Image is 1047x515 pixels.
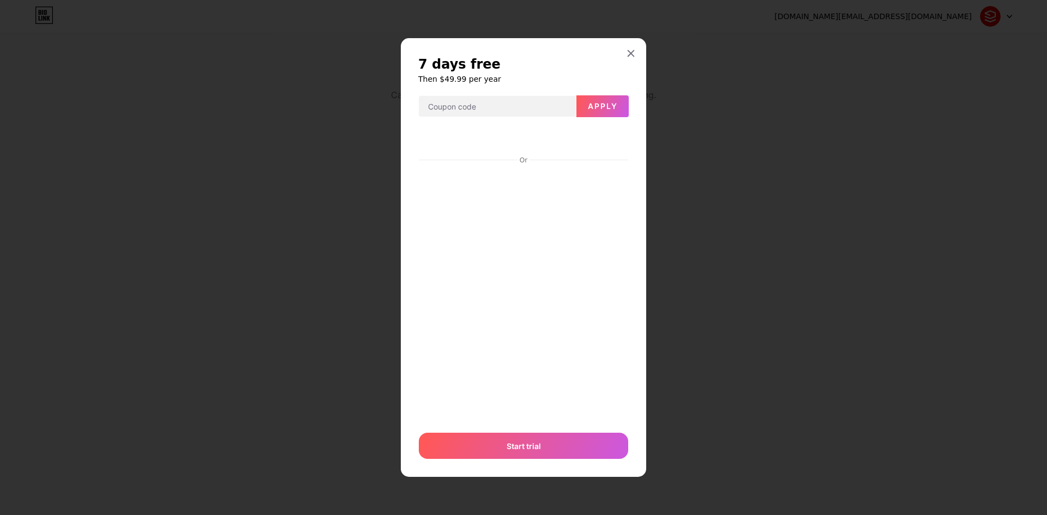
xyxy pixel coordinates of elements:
span: Start trial [507,440,541,452]
input: Coupon code [419,96,576,118]
button: Apply [576,95,629,117]
iframe: Bank search results [417,287,631,329]
iframe: Secure payment input frame [417,166,630,422]
h6: Then $49.99 per year [418,74,629,84]
span: 7 days free [418,56,501,73]
span: Apply [588,101,618,111]
iframe: Secure payment button frame [419,126,628,153]
div: Or [518,156,529,165]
